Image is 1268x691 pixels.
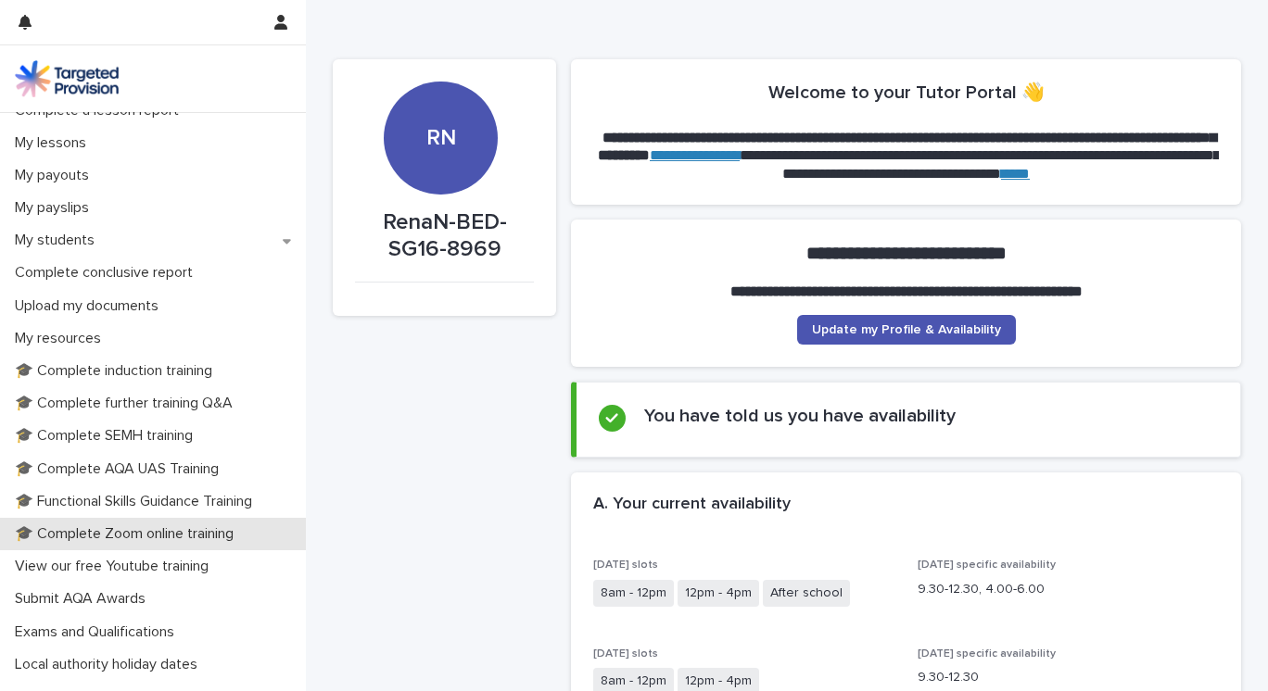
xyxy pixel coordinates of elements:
span: [DATE] specific availability [918,648,1056,660]
p: RenaN-BED-SG16-8969 [355,209,534,263]
img: M5nRWzHhSzIhMunXDL62 [15,60,119,97]
p: Upload my documents [7,297,173,315]
p: 🎓 Complete induction training [7,362,227,380]
p: 🎓 Complete further training Q&A [7,395,247,412]
p: Submit AQA Awards [7,590,160,608]
p: 🎓 Complete AQA UAS Training [7,460,234,478]
h2: You have told us you have availability [644,405,956,427]
h2: A. Your current availability [593,495,791,515]
p: 9.30-12.30 [918,668,1220,687]
span: 8am - 12pm [593,580,674,607]
p: 9.30-12.30, 4.00-6.00 [918,580,1220,599]
p: My lessons [7,134,101,152]
a: Update my Profile & Availability [797,315,1016,345]
p: Complete conclusive report [7,264,208,282]
h2: Welcome to your Tutor Portal 👋 [768,82,1045,104]
p: 🎓 Functional Skills Guidance Training [7,493,267,510]
span: 12pm - 4pm [678,580,759,607]
span: [DATE] specific availability [918,559,1056,571]
span: Update my Profile & Availability [812,323,1001,336]
p: My payslips [7,199,104,217]
p: View our free Youtube training [7,558,223,575]
span: [DATE] slots [593,648,658,660]
p: My resources [7,330,116,347]
span: [DATE] slots [593,559,658,571]
span: After school [763,580,850,607]
p: Exams and Qualifications [7,623,189,641]
p: My payouts [7,167,104,184]
p: 🎓 Complete SEMH training [7,427,208,445]
div: RN [384,12,497,152]
p: My students [7,232,109,249]
p: Local authority holiday dates [7,656,212,673]
p: 🎓 Complete Zoom online training [7,525,248,543]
